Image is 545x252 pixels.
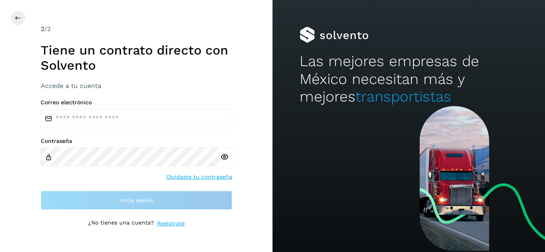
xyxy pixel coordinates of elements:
[166,173,232,181] a: Olvidaste tu contraseña
[41,191,232,210] button: Inicia sesión
[41,82,232,90] h3: Accede a tu cuenta
[88,219,154,228] p: ¿No tienes una cuenta?
[41,138,232,145] label: Contraseña
[300,53,517,105] h2: Las mejores empresas de México necesitan más y mejores
[157,219,185,228] a: Regístrate
[41,99,232,106] label: Correo electrónico
[41,25,44,33] span: 2
[119,197,153,203] span: Inicia sesión
[41,24,232,34] div: /2
[355,88,451,105] span: transportistas
[41,43,232,73] h1: Tiene un contrato directo con Solvento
